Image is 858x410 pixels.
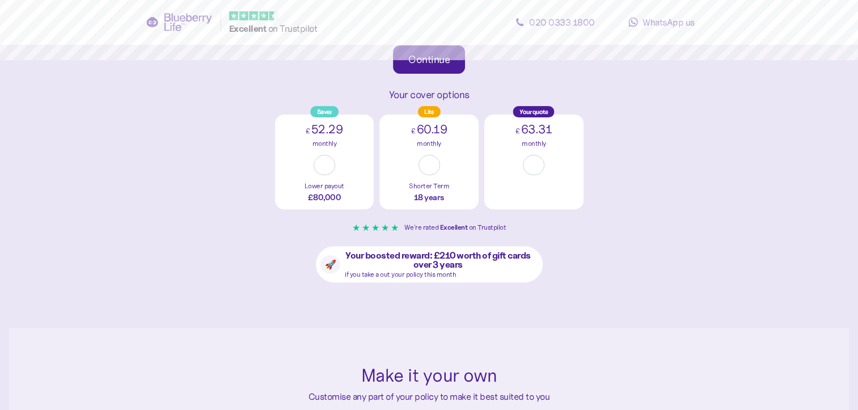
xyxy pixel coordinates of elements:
[504,11,606,33] a: 020 0333 1800
[345,251,531,269] span: Your boosted reward: £210 worth of gift cards over 3 years
[308,362,550,390] div: Make it your own
[325,260,336,269] span: 🚀
[229,23,268,34] span: Excellent ️
[317,107,332,117] span: Saver
[519,107,548,117] span: Your quote
[308,390,550,404] div: Customise any part of your policy to make it best suited to you
[275,191,374,204] div: £80,000
[345,270,456,278] span: if you take a out your policy this month
[389,87,470,103] div: Your cover options
[515,126,520,135] span: £
[268,23,318,34] span: on Trustpilot
[411,126,416,135] span: £
[379,191,479,204] div: 18 years
[379,138,479,149] div: monthly
[408,54,450,65] div: Continue
[404,222,506,233] div: We're rated on Trustpilot
[275,138,374,149] div: monthly
[529,16,595,28] span: 020 0333 1800
[611,11,713,33] a: WhatsApp us
[643,16,695,28] span: WhatsApp us
[352,221,399,235] div: ★ ★ ★ ★ ★
[379,181,479,192] div: Shorter Term
[306,126,310,135] span: £
[275,120,374,139] div: 52.29
[275,181,374,192] div: Lower payout
[393,45,465,74] button: Continue
[484,138,584,149] div: monthly
[379,120,479,139] div: 60.19
[424,107,434,117] span: Lite
[440,223,468,231] span: Excellent
[484,120,584,139] div: 63.31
